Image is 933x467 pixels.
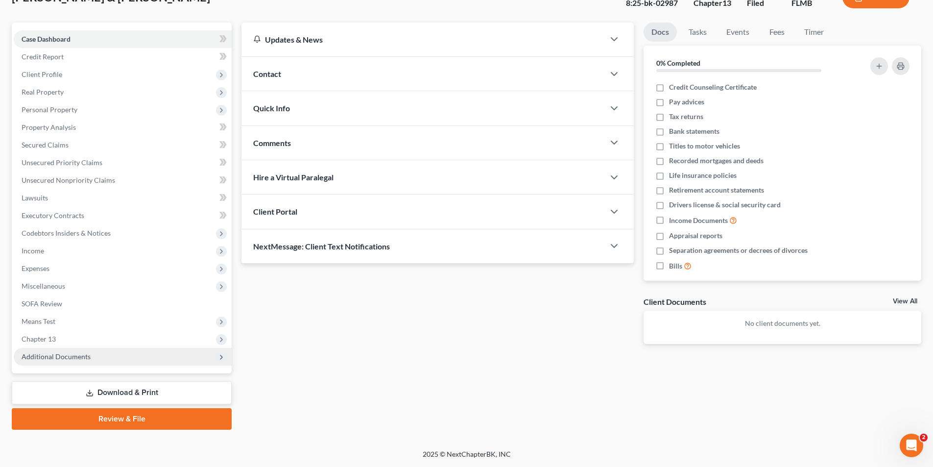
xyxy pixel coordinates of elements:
[22,141,69,149] span: Secured Claims
[22,352,91,361] span: Additional Documents
[253,172,334,182] span: Hire a Virtual Paralegal
[669,126,719,136] span: Bank statements
[718,23,757,42] a: Events
[669,82,757,92] span: Credit Counseling Certificate
[188,449,746,467] div: 2025 © NextChapterBK, INC
[253,138,291,147] span: Comments
[22,176,115,184] span: Unsecured Nonpriority Claims
[14,172,232,189] a: Unsecured Nonpriority Claims
[22,211,84,220] span: Executory Contracts
[22,105,77,114] span: Personal Property
[22,335,56,343] span: Chapter 13
[669,185,764,195] span: Retirement account statements
[681,23,715,42] a: Tasks
[22,282,65,290] span: Miscellaneous
[22,246,44,255] span: Income
[22,88,64,96] span: Real Property
[920,434,928,442] span: 2
[22,70,62,78] span: Client Profile
[253,34,593,45] div: Updates & News
[253,103,290,113] span: Quick Info
[900,434,923,457] iframe: Intercom live chat
[893,298,917,305] a: View All
[253,242,390,251] span: NextMessage: Client Text Notifications
[14,30,232,48] a: Case Dashboard
[14,48,232,66] a: Credit Report
[22,299,62,308] span: SOFA Review
[22,264,49,272] span: Expenses
[669,246,808,255] span: Separation agreements or decrees of divorces
[644,296,706,307] div: Client Documents
[14,295,232,313] a: SOFA Review
[22,123,76,131] span: Property Analysis
[22,194,48,202] span: Lawsuits
[14,207,232,224] a: Executory Contracts
[22,229,111,237] span: Codebtors Insiders & Notices
[12,381,232,404] a: Download & Print
[22,35,71,43] span: Case Dashboard
[656,59,700,67] strong: 0% Completed
[669,200,781,210] span: Drivers license & social security card
[22,317,55,325] span: Means Test
[669,97,704,107] span: Pay advices
[14,119,232,136] a: Property Analysis
[669,141,740,151] span: Titles to motor vehicles
[644,23,677,42] a: Docs
[14,136,232,154] a: Secured Claims
[669,156,764,166] span: Recorded mortgages and deeds
[669,112,703,122] span: Tax returns
[669,171,737,180] span: Life insurance policies
[796,23,832,42] a: Timer
[253,207,297,216] span: Client Portal
[651,319,913,328] p: No client documents yet.
[22,158,102,167] span: Unsecured Priority Claims
[669,231,722,241] span: Appraisal reports
[12,408,232,430] a: Review & File
[669,261,682,271] span: Bills
[253,69,281,78] span: Contact
[14,189,232,207] a: Lawsuits
[14,154,232,172] a: Unsecured Priority Claims
[22,52,64,61] span: Credit Report
[761,23,792,42] a: Fees
[669,216,728,225] span: Income Documents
